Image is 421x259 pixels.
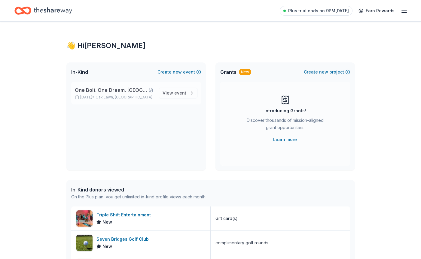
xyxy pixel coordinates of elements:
button: Createnewproject [304,68,350,76]
div: Discover thousands of mission-aligned grant opportunities. [244,117,326,134]
a: View event [159,88,197,98]
div: In-Kind donors viewed [71,186,206,193]
div: Triple Shift Entertainment [96,211,153,218]
p: [DATE] • [75,95,154,100]
span: One Bolt. One Dream. [GEOGRAPHIC_DATA] [GEOGRAPHIC_DATA] [75,86,148,94]
span: New [102,218,112,226]
div: On the Plus plan, you get unlimited in-kind profile views each month. [71,193,206,200]
span: Grants [220,68,236,76]
span: Plus trial ends on 9PM[DATE] [288,7,349,14]
div: Gift card(s) [215,215,238,222]
a: Learn more [273,136,297,143]
div: Introducing Grants! [264,107,306,114]
span: event [174,90,186,95]
div: complimentary golf rounds [215,239,268,246]
button: Createnewevent [157,68,201,76]
a: Home [14,4,72,18]
div: New [239,69,251,75]
img: Image for Seven Bridges Golf Club [76,235,93,251]
div: 👋 Hi [PERSON_NAME] [66,41,355,50]
span: New [102,243,112,250]
div: Seven Bridges Golf Club [96,236,151,243]
span: Oak Lawn, [GEOGRAPHIC_DATA] [96,95,152,100]
span: In-Kind [71,68,88,76]
span: new [173,68,182,76]
span: View [163,89,186,97]
a: Plus trial ends on 9PM[DATE] [280,6,352,16]
span: new [319,68,328,76]
img: Image for Triple Shift Entertainment [76,210,93,227]
a: Earn Rewards [355,5,398,16]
